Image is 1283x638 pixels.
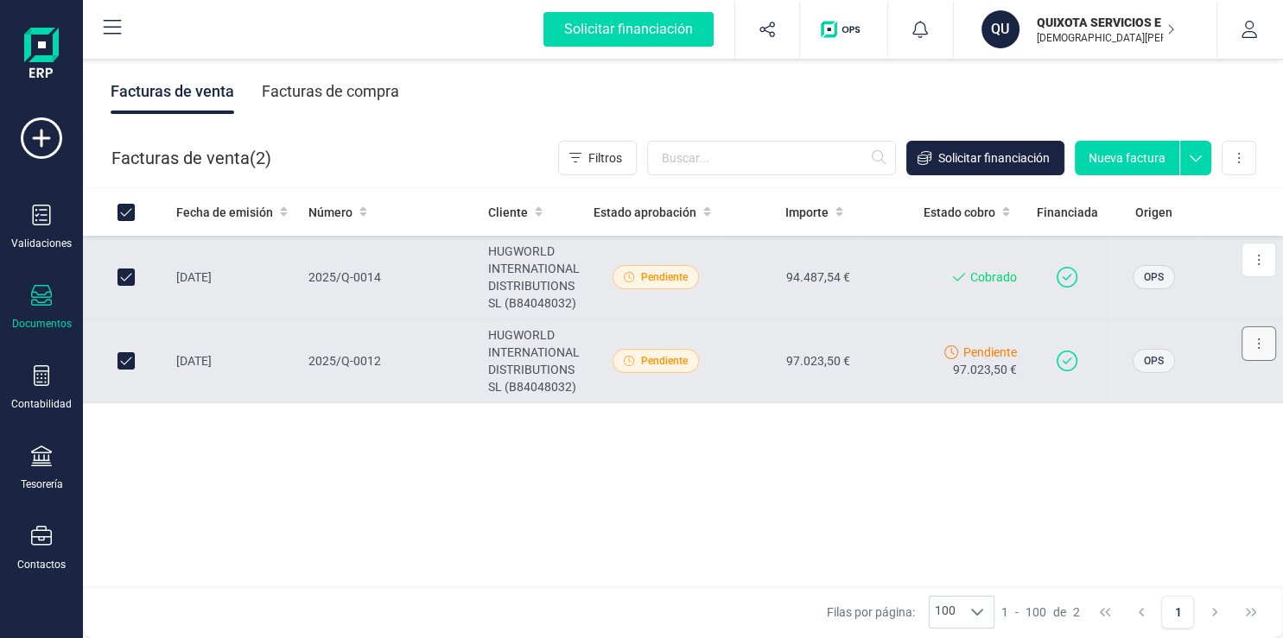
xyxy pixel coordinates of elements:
span: Importe [785,204,829,221]
span: Origen [1135,204,1172,221]
button: Solicitar financiación [906,141,1064,175]
div: QU [981,10,1019,48]
span: Estado aprobación [594,204,696,221]
span: Cliente [488,204,528,221]
button: Next Page [1198,596,1231,629]
td: 97.023,50 € [725,319,857,403]
img: Logo de OPS [821,21,867,38]
div: Contactos [17,558,66,572]
div: Solicitar financiación [543,12,714,47]
span: Solicitar financiación [938,149,1050,167]
div: Tesorería [21,477,63,491]
button: Solicitar financiación [523,2,734,57]
div: All items selected [118,204,135,221]
button: Logo de OPS [810,2,877,57]
div: Contabilidad [11,397,72,411]
span: de [1053,603,1066,621]
span: 100 [930,597,961,628]
p: [DEMOGRAPHIC_DATA][PERSON_NAME] [1037,31,1175,45]
span: Cobrado [970,268,1017,286]
input: Buscar... [647,141,896,175]
span: Pendiente [641,269,688,285]
span: Pendiente [963,344,1017,361]
div: Row Unselected e8966db8-3cf8-43ab-ac3b-ee12a4a49555 [118,352,135,370]
button: Page 1 [1161,596,1194,629]
button: Previous Page [1125,596,1158,629]
div: Validaciones [11,237,72,250]
span: 1 [1001,603,1008,621]
span: Fecha de emisión [176,204,273,221]
td: [DATE] [169,319,302,403]
span: OPS [1144,353,1164,369]
div: Facturas de compra [262,69,399,114]
img: Logo Finanedi [24,28,59,83]
button: Last Page [1235,596,1267,629]
td: [DATE] [169,236,302,319]
td: 94.487,54 € [725,236,857,319]
div: Documentos [12,317,72,331]
div: Facturas de venta ( ) [111,141,271,175]
span: Número [308,204,353,221]
span: 2 [256,146,265,170]
span: 100 [1026,603,1046,621]
button: Nueva factura [1075,141,1179,175]
button: QUQUIXOTA SERVICIOS E INSERCION, S.L.[DEMOGRAPHIC_DATA][PERSON_NAME] [975,2,1196,57]
div: - [1001,603,1080,621]
td: HUGWORLD INTERNATIONAL DISTRIBUTIONS SL (B84048032) [481,319,587,403]
div: Facturas de venta [111,69,234,114]
td: 2025/Q-0014 [302,236,481,319]
p: QUIXOTA SERVICIOS E INSERCION, S.L. [1037,14,1175,31]
span: Filtros [588,149,622,167]
span: Financiada [1037,204,1098,221]
td: HUGWORLD INTERNATIONAL DISTRIBUTIONS SL (B84048032) [481,236,587,319]
button: First Page [1089,596,1121,629]
span: OPS [1144,269,1164,285]
span: 2 [1073,603,1080,621]
span: Estado cobro [924,204,995,221]
td: 2025/Q-0012 [302,319,481,403]
span: Pendiente [641,353,688,369]
button: Filtros [558,141,637,175]
span: 97.023,50 € [953,361,1017,378]
div: Row Unselected 66baaab8-e692-4c0d-8115-7539cee4dea6 [118,268,135,286]
div: Filas por página: [827,596,994,629]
